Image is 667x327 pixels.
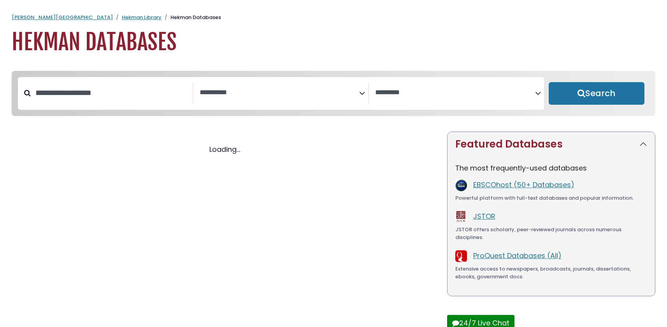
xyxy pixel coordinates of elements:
button: Submit for Search Results [549,82,644,105]
a: EBSCOhost (50+ Databases) [473,180,574,190]
a: [PERSON_NAME][GEOGRAPHIC_DATA] [12,14,113,21]
input: Search database by title or keyword [31,86,193,99]
div: Extensive access to newspapers, broadcasts, journals, dissertations, ebooks, government docs. [455,265,647,280]
div: Powerful platform with full-text databases and popular information. [455,194,647,202]
h1: Hekman Databases [12,29,655,55]
nav: breadcrumb [12,14,655,21]
nav: Search filters [12,71,655,116]
textarea: Search [200,89,359,97]
li: Hekman Databases [161,14,221,21]
p: The most frequently-used databases [455,163,647,173]
a: JSTOR [473,211,495,221]
div: JSTOR offers scholarly, peer-reviewed journals across numerous disciplines. [455,226,647,241]
div: Loading... [12,144,438,155]
textarea: Search [375,89,535,97]
a: Hekman Library [122,14,161,21]
a: ProQuest Databases (All) [473,251,562,260]
button: Featured Databases [448,132,655,156]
